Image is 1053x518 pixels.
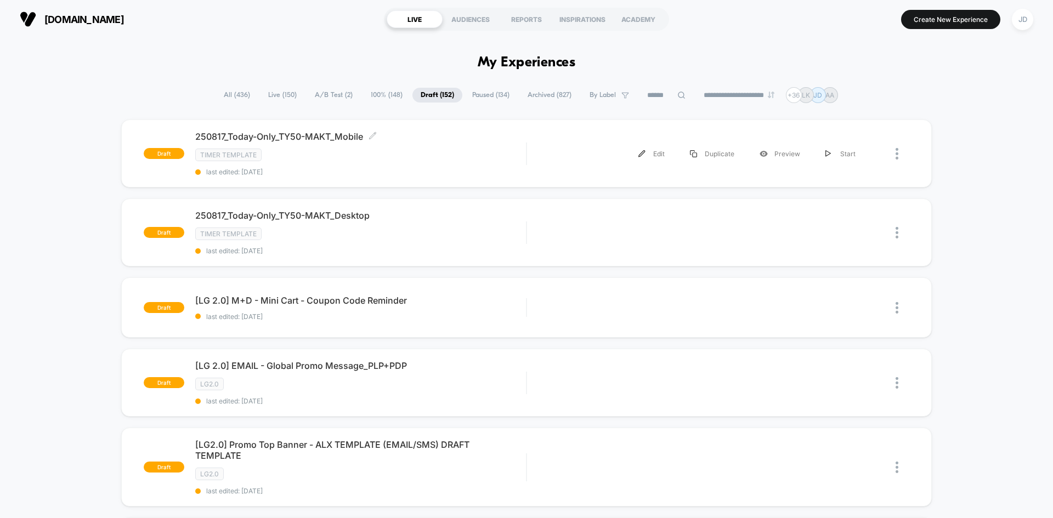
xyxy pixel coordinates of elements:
img: close [896,462,898,473]
div: Preview [747,141,813,166]
span: last edited: [DATE] [195,487,526,495]
button: JD [1009,8,1037,31]
span: timer template [195,227,262,240]
div: Start [813,141,868,166]
img: menu [825,150,831,157]
span: 250817_Today-Only_TY50-MAKT_Desktop [195,210,526,221]
div: Edit [626,141,677,166]
button: [DOMAIN_NAME] [16,10,127,28]
div: LIVE [387,10,443,28]
p: JD [813,91,822,99]
div: + 36 [786,87,802,103]
span: [DOMAIN_NAME] [44,14,124,25]
span: Draft ( 152 ) [412,88,462,103]
div: REPORTS [499,10,554,28]
div: JD [1012,9,1033,30]
span: draft [144,148,184,159]
span: Paused ( 134 ) [464,88,518,103]
span: last edited: [DATE] [195,397,526,405]
span: LG2.0 [195,378,224,390]
span: last edited: [DATE] [195,247,526,255]
span: draft [144,302,184,313]
img: close [896,302,898,314]
span: draft [144,462,184,473]
span: last edited: [DATE] [195,168,526,176]
span: timer template [195,149,262,161]
img: end [768,92,774,98]
img: close [896,377,898,389]
span: By Label [590,91,616,99]
h1: My Experiences [478,55,576,71]
img: Visually logo [20,11,36,27]
span: 100% ( 148 ) [363,88,411,103]
span: [LG2.0] Promo Top Banner - ALX TEMPLATE (EMAIL/SMS) DRAFT TEMPLATE [195,439,526,461]
span: [LG 2.0] EMAIL - Global Promo Message_PLP+PDP [195,360,526,371]
span: All ( 436 ) [216,88,258,103]
img: close [896,148,898,160]
img: menu [638,150,646,157]
span: Live ( 150 ) [260,88,305,103]
span: LG2.0 [195,468,224,480]
span: Archived ( 827 ) [519,88,580,103]
div: AUDIENCES [443,10,499,28]
p: LK [802,91,810,99]
span: last edited: [DATE] [195,312,526,321]
span: draft [144,377,184,388]
img: close [896,227,898,238]
div: ACADEMY [610,10,666,28]
span: draft [144,227,184,238]
button: Create New Experience [901,10,1000,29]
div: INSPIRATIONS [554,10,610,28]
p: AA [825,91,834,99]
span: 250817_Today-Only_TY50-MAKT_Mobile [195,131,526,142]
img: menu [690,150,697,157]
span: [LG 2.0] M+D - Mini Cart - Coupon Code Reminder [195,295,526,306]
span: A/B Test ( 2 ) [307,88,361,103]
div: Duplicate [677,141,747,166]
